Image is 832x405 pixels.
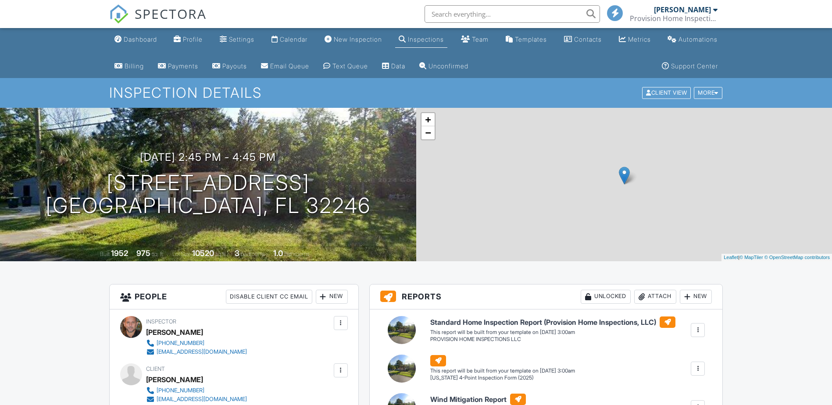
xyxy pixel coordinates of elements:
div: Automations [678,36,718,43]
span: sq.ft. [215,251,226,257]
div: PROVISION HOME INSPECTIONS LLC [430,336,675,343]
div: New [316,290,348,304]
div: Inspections [408,36,444,43]
div: [US_STATE] 4-Point Inspection Form (2025) [430,374,575,382]
a: Automations (Basic) [664,32,721,48]
a: Zoom out [421,126,435,139]
h6: Wind Mitigation Report [430,394,575,405]
div: Settings [229,36,254,43]
a: Settings [216,32,258,48]
a: Dashboard [111,32,161,48]
a: Templates [502,32,550,48]
a: Calendar [268,32,311,48]
img: The Best Home Inspection Software - Spectora [109,4,129,24]
span: Lot Size [172,251,191,257]
h3: Reports [370,284,723,309]
a: Data [379,58,409,75]
a: Zoom in [421,113,435,126]
div: This report will be built from your template on [DATE] 3:00am [430,329,675,336]
a: New Inspection [321,32,386,48]
div: Unlocked [581,290,631,304]
div: Disable Client CC Email [226,290,312,304]
a: Email Queue [257,58,313,75]
h3: People [110,284,358,309]
a: Metrics [615,32,654,48]
a: Client View [641,89,693,96]
div: Client View [642,87,691,99]
a: [EMAIL_ADDRESS][DOMAIN_NAME] [146,348,247,356]
a: Team [457,32,492,48]
div: Billing [125,62,144,70]
span: sq. ft. [152,251,164,257]
div: New [680,290,712,304]
div: Support Center [671,62,718,70]
span: bathrooms [284,251,309,257]
div: Templates [515,36,547,43]
div: Dashboard [124,36,157,43]
span: Inspector [146,318,176,325]
a: © OpenStreetMap contributors [764,255,830,260]
div: Text Queue [332,62,368,70]
h6: Standard Home Inspection Report (Provision Home Inspections, LLC) [430,316,675,328]
a: [PHONE_NUMBER] [146,339,247,348]
a: Text Queue [320,58,371,75]
div: Calendar [280,36,307,43]
div: 1952 [111,249,128,258]
div: [PERSON_NAME] [146,373,203,386]
div: [PERSON_NAME] [654,5,711,14]
a: Inspections [395,32,447,48]
div: Contacts [574,36,602,43]
a: Company Profile [170,32,206,48]
a: Payments [154,58,202,75]
div: [PHONE_NUMBER] [157,387,204,394]
div: 1.0 [273,249,283,258]
a: Payouts [209,58,250,75]
span: bedrooms [241,251,265,257]
div: [EMAIL_ADDRESS][DOMAIN_NAME] [157,348,247,355]
h1: Inspection Details [109,85,723,100]
div: Data [391,62,405,70]
a: Contacts [561,32,605,48]
span: Client [146,366,165,372]
div: Profile [183,36,203,43]
div: Unconfirmed [428,62,468,70]
div: Provision Home Inspections, LLC. [630,14,718,23]
a: © MapTiler [739,255,763,260]
div: 975 [136,249,150,258]
div: | [721,254,832,261]
div: Payments [168,62,198,70]
h1: [STREET_ADDRESS] [GEOGRAPHIC_DATA], FL 32246 [46,171,371,218]
div: Metrics [628,36,651,43]
a: [PHONE_NUMBER] [146,386,247,395]
div: Payouts [222,62,247,70]
div: More [694,87,722,99]
div: This report will be built from your template on [DATE] 3:00am [430,367,575,374]
div: Attach [634,290,676,304]
a: [EMAIL_ADDRESS][DOMAIN_NAME] [146,395,247,404]
div: [EMAIL_ADDRESS][DOMAIN_NAME] [157,396,247,403]
h3: [DATE] 2:45 pm - 4:45 pm [140,151,276,163]
a: Support Center [658,58,721,75]
a: Leaflet [724,255,738,260]
a: Billing [111,58,147,75]
div: [PHONE_NUMBER] [157,340,204,347]
span: Built [100,251,110,257]
div: [PERSON_NAME] [146,326,203,339]
div: Team [472,36,489,43]
a: Unconfirmed [416,58,472,75]
span: SPECTORA [135,4,207,23]
div: Email Queue [270,62,309,70]
a: SPECTORA [109,12,207,30]
div: New Inspection [334,36,382,43]
div: 10520 [192,249,214,258]
div: 3 [235,249,239,258]
input: Search everything... [425,5,600,23]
